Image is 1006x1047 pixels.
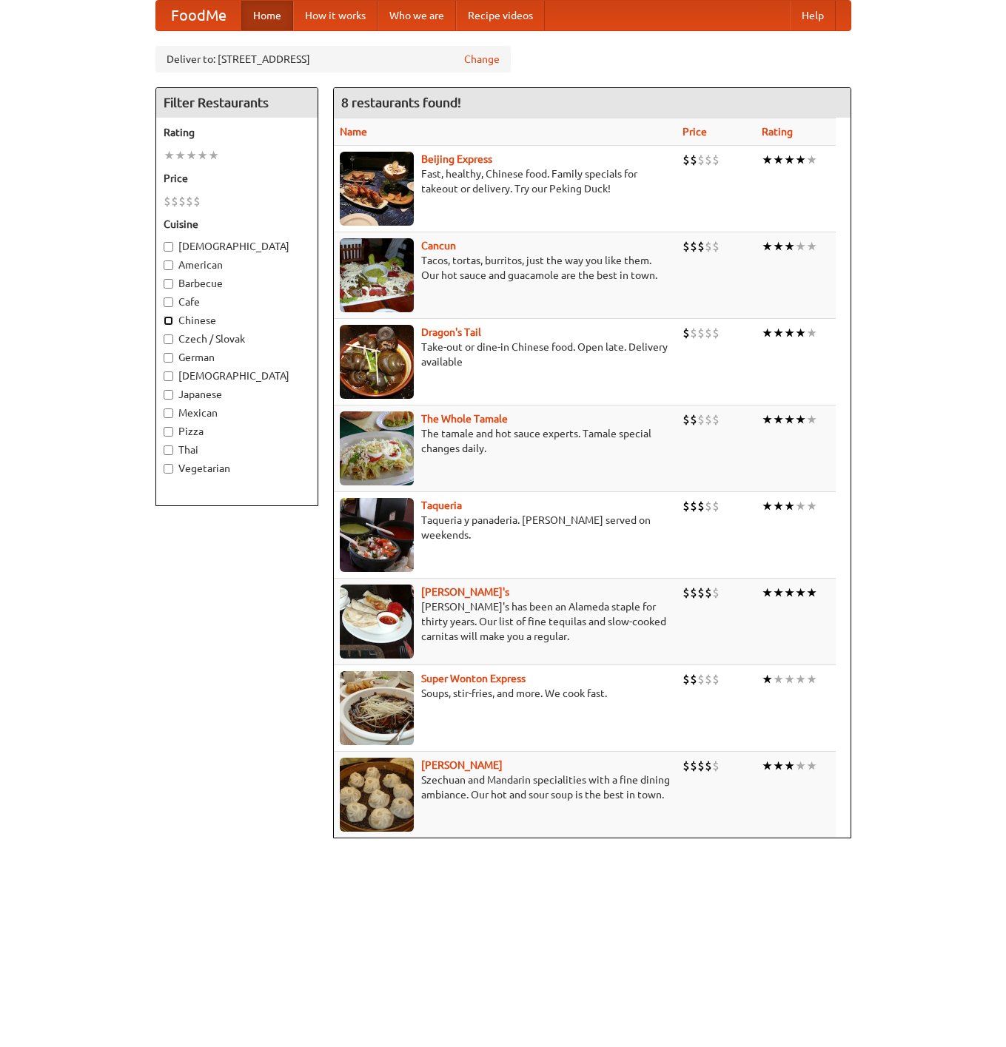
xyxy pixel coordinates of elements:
[421,673,526,684] b: Super Wonton Express
[164,313,310,328] label: Chinese
[340,411,414,485] img: wholetamale.jpg
[784,758,795,774] li: ★
[186,193,193,209] li: $
[705,758,712,774] li: $
[164,276,310,291] label: Barbecue
[773,325,784,341] li: ★
[784,411,795,428] li: ★
[690,498,697,514] li: $
[164,171,310,186] h5: Price
[762,152,773,168] li: ★
[421,586,509,598] a: [PERSON_NAME]'s
[164,331,310,346] label: Czech / Slovak
[773,758,784,774] li: ★
[762,126,793,138] a: Rating
[773,671,784,687] li: ★
[712,238,720,255] li: $
[683,152,690,168] li: $
[340,686,671,701] p: Soups, stir-fries, and more. We cook fast.
[762,585,773,601] li: ★
[421,413,508,425] b: The Whole Tamale
[186,147,197,164] li: ★
[164,405,310,420] label: Mexican
[340,599,671,644] p: [PERSON_NAME]'s has been an Alameda staple for thirty years. Our list of fine tequilas and slow-c...
[690,411,697,428] li: $
[712,152,720,168] li: $
[340,253,671,283] p: Tacos, tortas, burritos, just the way you like them. Our hot sauce and guacamole are the best in ...
[155,46,511,73] div: Deliver to: [STREET_ADDRESS]
[795,585,806,601] li: ★
[806,671,817,687] li: ★
[806,238,817,255] li: ★
[697,325,705,341] li: $
[683,498,690,514] li: $
[456,1,545,30] a: Recipe videos
[164,350,310,365] label: German
[178,193,186,209] li: $
[762,498,773,514] li: ★
[421,240,456,252] b: Cancun
[241,1,293,30] a: Home
[762,758,773,774] li: ★
[378,1,456,30] a: Who we are
[421,326,481,338] a: Dragon's Tail
[705,498,712,514] li: $
[340,772,671,802] p: Szechuan and Mandarin specialities with a fine dining ambiance. Our hot and sour soup is the best...
[762,238,773,255] li: ★
[164,424,310,439] label: Pizza
[683,758,690,774] li: $
[340,513,671,542] p: Taqueria y panaderia. [PERSON_NAME] served on weekends.
[164,464,173,474] input: Vegetarian
[164,294,310,309] label: Cafe
[164,242,173,252] input: [DEMOGRAPHIC_DATA]
[697,758,705,774] li: $
[773,238,784,255] li: ★
[690,585,697,601] li: $
[697,671,705,687] li: $
[762,411,773,428] li: ★
[164,316,173,326] input: Chinese
[421,153,492,165] a: Beijing Express
[784,325,795,341] li: ★
[164,390,173,400] input: Japanese
[340,426,671,456] p: The tamale and hot sauce experts. Tamale special changes daily.
[164,257,310,272] label: American
[164,408,173,418] input: Mexican
[705,152,712,168] li: $
[795,152,806,168] li: ★
[784,238,795,255] li: ★
[683,325,690,341] li: $
[712,411,720,428] li: $
[197,147,208,164] li: ★
[164,147,175,164] li: ★
[193,193,201,209] li: $
[421,759,503,771] a: [PERSON_NAME]
[795,498,806,514] li: ★
[164,427,173,437] input: Pizza
[340,585,414,659] img: pedros.jpg
[806,325,817,341] li: ★
[773,585,784,601] li: ★
[340,126,367,138] a: Name
[806,411,817,428] li: ★
[340,758,414,832] img: shandong.jpg
[784,585,795,601] li: ★
[340,325,414,399] img: dragon.jpg
[784,152,795,168] li: ★
[705,411,712,428] li: $
[773,411,784,428] li: ★
[784,498,795,514] li: ★
[340,152,414,226] img: beijing.jpg
[784,671,795,687] li: ★
[164,239,310,254] label: [DEMOGRAPHIC_DATA]
[164,387,310,402] label: Japanese
[340,498,414,572] img: taqueria.jpg
[762,671,773,687] li: ★
[712,671,720,687] li: $
[164,371,173,381] input: [DEMOGRAPHIC_DATA]
[340,340,671,369] p: Take-out or dine-in Chinese food. Open late. Delivery available
[164,353,173,363] input: German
